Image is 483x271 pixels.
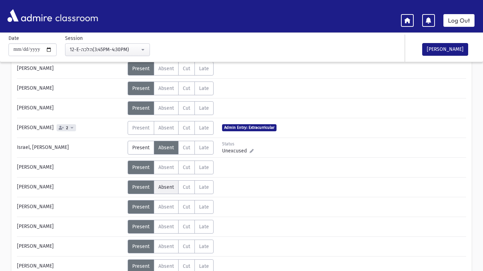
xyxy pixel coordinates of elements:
[158,204,174,210] span: Absent
[158,105,174,111] span: Absent
[13,141,128,155] div: Israel, [PERSON_NAME]
[199,85,209,91] span: Late
[13,220,128,234] div: [PERSON_NAME]
[132,105,150,111] span: Present
[199,125,209,131] span: Late
[13,200,128,214] div: [PERSON_NAME]
[70,46,140,53] div: 12-E-הלכה(3:45PM-4:30PM)
[132,263,150,269] span: Present
[132,184,150,190] span: Present
[183,164,190,170] span: Cut
[158,145,174,151] span: Absent
[158,184,174,190] span: Absent
[199,184,209,190] span: Late
[132,145,150,151] span: Present
[222,124,277,131] span: Admin Entry: Extracurricular
[158,263,174,269] span: Absent
[132,85,150,91] span: Present
[13,161,128,174] div: [PERSON_NAME]
[222,147,250,155] span: Unexcused
[158,164,174,170] span: Absent
[158,243,174,249] span: Absent
[132,224,150,230] span: Present
[8,35,19,42] label: Date
[183,125,190,131] span: Cut
[199,105,209,111] span: Late
[65,35,83,42] label: Session
[158,66,174,72] span: Absent
[128,180,214,194] div: AttTypes
[132,243,150,249] span: Present
[128,82,214,95] div: AttTypes
[199,164,209,170] span: Late
[158,125,174,131] span: Absent
[183,184,190,190] span: Cut
[13,82,128,95] div: [PERSON_NAME]
[132,66,150,72] span: Present
[128,121,214,135] div: AttTypes
[158,224,174,230] span: Absent
[65,126,70,130] span: 2
[183,105,190,111] span: Cut
[443,14,475,27] a: Log Out
[199,66,209,72] span: Late
[65,43,150,56] button: 12-E-הלכה(3:45PM-4:30PM)
[422,43,468,56] button: [PERSON_NAME]
[128,240,214,253] div: AttTypes
[6,7,54,24] img: AdmirePro
[183,224,190,230] span: Cut
[183,66,190,72] span: Cut
[183,263,190,269] span: Cut
[199,224,209,230] span: Late
[128,62,214,76] div: AttTypes
[199,145,209,151] span: Late
[132,204,150,210] span: Present
[183,243,190,249] span: Cut
[54,6,98,25] span: classroom
[199,204,209,210] span: Late
[183,145,190,151] span: Cut
[222,141,254,147] div: Status
[132,164,150,170] span: Present
[13,240,128,253] div: [PERSON_NAME]
[128,161,214,174] div: AttTypes
[13,121,128,135] div: [PERSON_NAME]
[13,101,128,115] div: [PERSON_NAME]
[183,85,190,91] span: Cut
[13,62,128,76] div: [PERSON_NAME]
[13,180,128,194] div: [PERSON_NAME]
[158,85,174,91] span: Absent
[128,101,214,115] div: AttTypes
[128,141,214,155] div: AttTypes
[132,125,150,131] span: Present
[128,220,214,234] div: AttTypes
[128,200,214,214] div: AttTypes
[183,204,190,210] span: Cut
